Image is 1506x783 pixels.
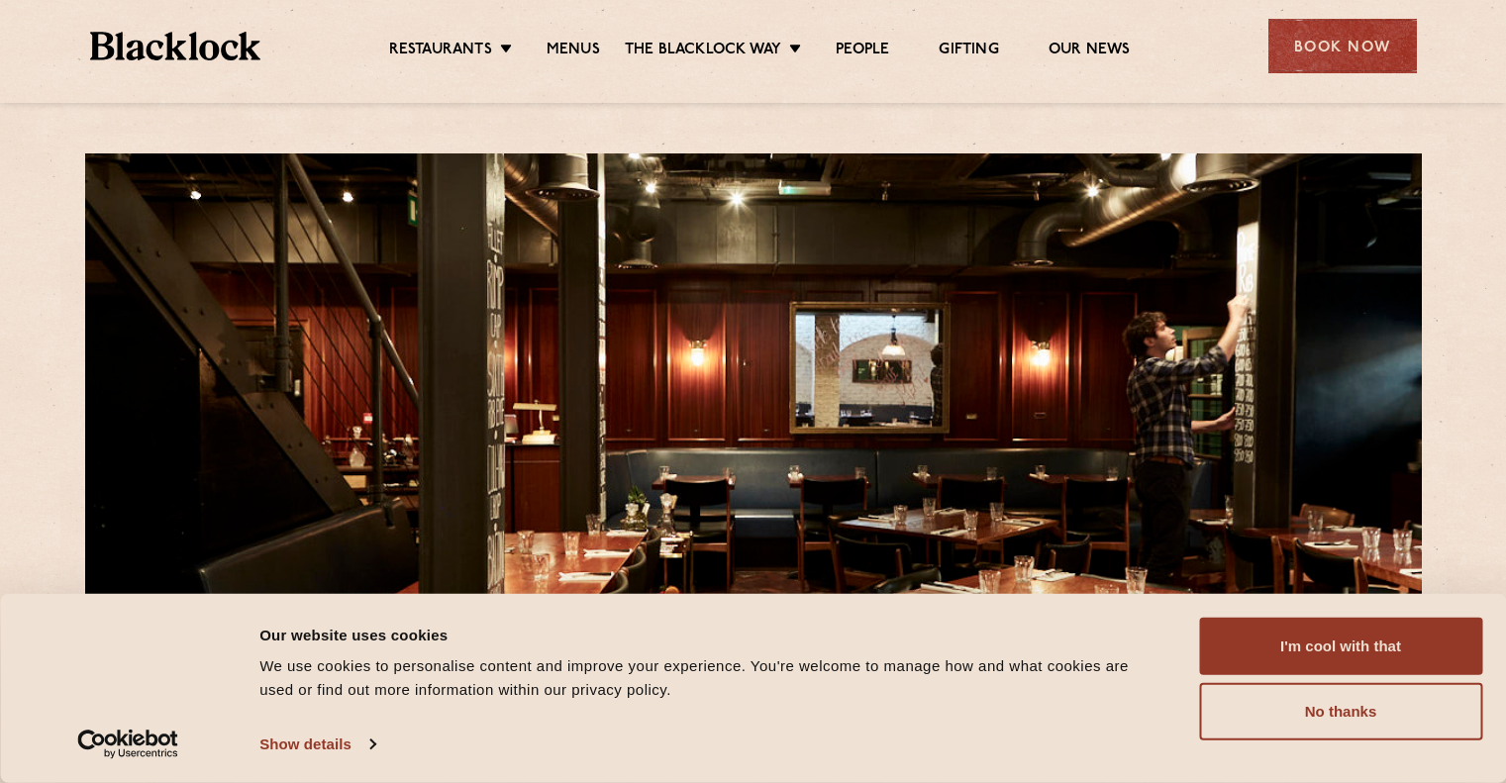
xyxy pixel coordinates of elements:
div: Book Now [1268,19,1417,73]
a: Usercentrics Cookiebot - opens in a new window [42,730,215,759]
a: Menus [547,41,600,62]
a: Gifting [939,41,998,62]
a: Restaurants [389,41,492,62]
a: The Blacklock Way [625,41,781,62]
a: People [836,41,889,62]
div: Our website uses cookies [259,623,1155,646]
a: Our News [1049,41,1131,62]
img: BL_Textured_Logo-footer-cropped.svg [90,32,261,60]
div: We use cookies to personalise content and improve your experience. You're welcome to manage how a... [259,654,1155,702]
a: Show details [259,730,374,759]
button: I'm cool with that [1199,618,1482,675]
button: No thanks [1199,683,1482,740]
